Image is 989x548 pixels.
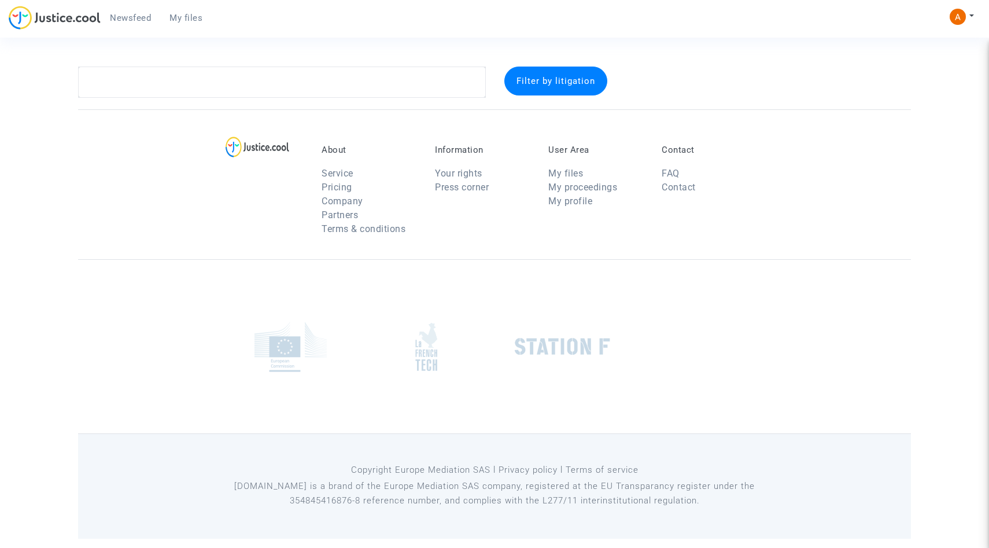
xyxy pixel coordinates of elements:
[254,322,327,372] img: europe_commision.png
[322,145,418,155] p: About
[322,196,363,207] a: Company
[9,6,101,30] img: jc-logo.svg
[950,9,966,25] img: ACg8ocKVT9zOMzNaKO6PaRkgDqk03EFHy1P5Y5AL6ZaxNjCEAprSaQ=s96-c
[435,182,489,193] a: Press corner
[415,322,437,372] img: french_tech.png
[662,168,680,179] a: FAQ
[231,479,758,508] p: [DOMAIN_NAME] is a brand of the Europe Mediation SAS company, registered at the EU Transparancy r...
[435,145,531,155] p: Information
[169,13,202,23] span: My files
[322,223,405,234] a: Terms & conditions
[322,168,353,179] a: Service
[662,145,758,155] p: Contact
[110,13,151,23] span: Newsfeed
[101,9,160,27] a: Newsfeed
[548,182,617,193] a: My proceedings
[516,76,595,86] span: Filter by litigation
[226,137,290,157] img: logo-lg.svg
[160,9,212,27] a: My files
[662,182,696,193] a: Contact
[548,145,644,155] p: User Area
[435,168,482,179] a: Your rights
[515,338,610,355] img: stationf.png
[322,209,358,220] a: Partners
[231,463,758,477] p: Copyright Europe Mediation SAS l Privacy policy l Terms of service
[548,168,583,179] a: My files
[548,196,592,207] a: My profile
[322,182,352,193] a: Pricing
